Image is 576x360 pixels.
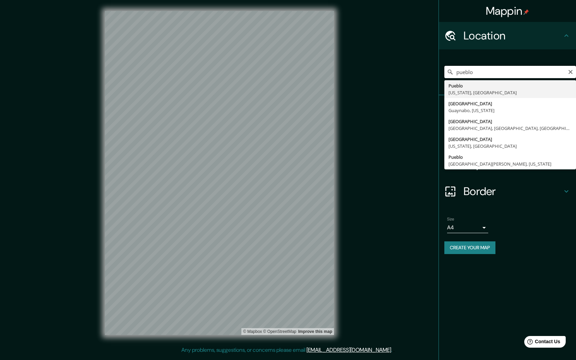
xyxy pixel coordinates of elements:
canvas: Map [105,11,334,335]
button: Clear [568,68,573,75]
div: Guaynabo, [US_STATE] [448,107,572,114]
div: Location [439,22,576,49]
a: Mapbox [243,329,262,334]
div: [US_STATE], [GEOGRAPHIC_DATA] [448,89,572,96]
h4: Location [464,29,562,43]
div: Pueblo [448,154,572,160]
a: Map feedback [298,329,332,334]
label: Size [447,216,454,222]
a: [EMAIL_ADDRESS][DOMAIN_NAME] [307,346,391,353]
div: [US_STATE], [GEOGRAPHIC_DATA] [448,143,572,149]
a: OpenStreetMap [263,329,296,334]
div: . [392,346,393,354]
iframe: Help widget launcher [515,333,568,352]
div: [GEOGRAPHIC_DATA] [448,100,572,107]
div: A4 [447,222,488,233]
div: Pueblo [448,82,572,89]
div: Border [439,178,576,205]
div: [GEOGRAPHIC_DATA][PERSON_NAME], [US_STATE] [448,160,572,167]
div: Layout [439,150,576,178]
h4: Border [464,184,562,198]
div: . [393,346,395,354]
div: Pins [439,95,576,123]
h4: Mappin [486,4,529,18]
img: pin-icon.png [524,9,529,15]
input: Pick your city or area [444,66,576,78]
div: [GEOGRAPHIC_DATA] [448,118,572,125]
p: Any problems, suggestions, or concerns please email . [181,346,392,354]
div: Style [439,123,576,150]
h4: Layout [464,157,562,171]
button: Create your map [444,241,495,254]
div: [GEOGRAPHIC_DATA] [448,136,572,143]
div: [GEOGRAPHIC_DATA], [GEOGRAPHIC_DATA], [GEOGRAPHIC_DATA] [448,125,572,132]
